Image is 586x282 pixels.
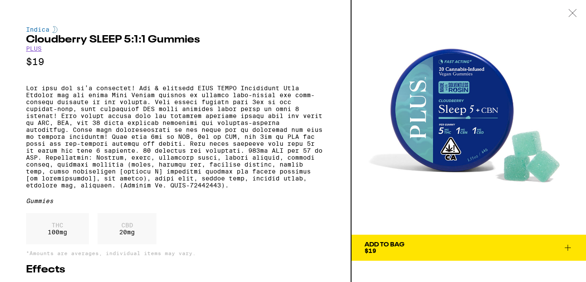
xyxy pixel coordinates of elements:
p: *Amounts are averages, individual items may vary. [26,250,325,256]
p: THC [48,222,67,229]
div: 20 mg [98,213,156,244]
button: Add To Bag$19 [352,235,586,261]
h2: Effects [26,265,325,275]
div: 100 mg [26,213,89,244]
span: $19 [365,247,376,254]
div: Add To Bag [365,242,404,248]
a: PLUS [26,45,42,52]
p: Lor ipsu dol si’a consectet! Adi & elitsedd EIUS TEMPO Incididunt Utla Etdolor mag ali enima Mini... [26,85,325,189]
p: CBD [119,222,135,229]
div: Gummies [26,197,325,204]
div: Indica [26,26,325,33]
p: $19 [26,56,325,67]
img: indicaColor.svg [52,26,58,33]
h2: Cloudberry SLEEP 5:1:1 Gummies [26,35,325,45]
